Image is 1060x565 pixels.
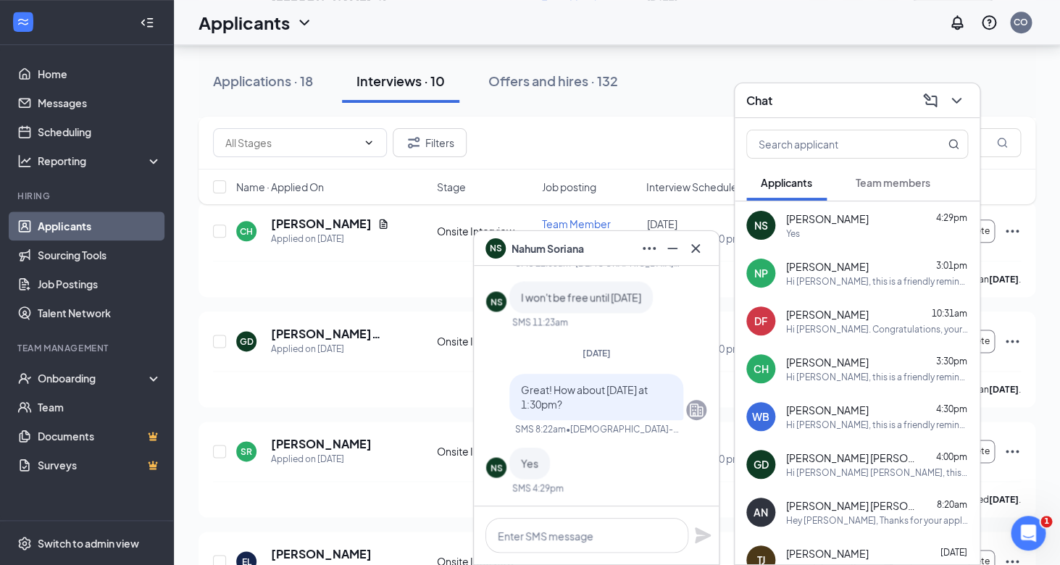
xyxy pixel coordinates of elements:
[948,92,965,109] svg: ChevronDown
[664,240,681,257] svg: Minimize
[271,436,372,452] h5: [PERSON_NAME]
[240,335,254,348] div: GD
[948,14,966,31] svg: Notifications
[786,514,968,527] div: Hey [PERSON_NAME], Thanks for your application to join the team at [DEMOGRAPHIC_DATA]-fil-A [GEOG...
[996,137,1008,148] svg: MagnifyingGlass
[786,323,968,335] div: Hi [PERSON_NAME]. Congratulations, your onsite interview with [DEMOGRAPHIC_DATA]-fil-A for Team M...
[38,298,162,327] a: Talent Network
[38,393,162,422] a: Team
[17,154,32,168] svg: Analysis
[241,445,252,458] div: SR
[38,212,162,240] a: Applicants
[38,422,162,451] a: DocumentsCrown
[38,59,162,88] a: Home
[1040,516,1052,527] span: 1
[640,240,658,257] svg: Ellipses
[512,316,568,328] div: SMS 11:23am
[393,128,467,157] button: Filter Filters
[786,466,968,479] div: Hi [PERSON_NAME] [PERSON_NAME], this is a friendly reminder. Your interview with [DEMOGRAPHIC_DAT...
[661,237,684,260] button: Minimize
[940,547,967,558] span: [DATE]
[747,130,919,158] input: Search applicant
[754,314,767,328] div: DF
[38,536,139,551] div: Switch to admin view
[17,536,32,551] svg: Settings
[583,348,611,359] span: [DATE]
[437,224,533,238] div: Onsite Interview
[936,356,967,367] span: 3:30pm
[38,371,149,385] div: Onboarding
[786,355,869,369] span: [PERSON_NAME]
[936,403,967,414] span: 4:30pm
[512,240,584,256] span: Nahum Soriana
[754,361,769,376] div: CH
[754,457,769,472] div: GD
[932,308,967,319] span: 10:31am
[38,88,162,117] a: Messages
[1003,222,1021,240] svg: Ellipses
[989,494,1019,505] b: [DATE]
[786,212,869,226] span: [PERSON_NAME]
[515,423,566,435] div: SMS 8:22am
[271,326,398,342] h5: [PERSON_NAME] [PERSON_NAME]
[521,383,648,411] span: Great! How about [DATE] at 1:30pm?
[856,176,930,189] span: Team members
[786,498,917,513] span: [PERSON_NAME] [PERSON_NAME]
[754,266,768,280] div: NP
[1014,16,1028,28] div: CO
[786,275,968,288] div: Hi [PERSON_NAME], this is a friendly reminder. Your interview with [DEMOGRAPHIC_DATA]-fil-A for T...
[684,237,707,260] button: Cross
[38,117,162,146] a: Scheduling
[213,72,313,90] div: Applications · 18
[521,456,538,469] span: Yes
[786,419,968,431] div: Hi [PERSON_NAME], this is a friendly reminder. Your interview with [DEMOGRAPHIC_DATA]-fil-A for T...
[38,154,162,168] div: Reporting
[17,342,159,354] div: Team Management
[377,218,389,230] svg: Document
[687,240,704,257] svg: Cross
[38,451,162,480] a: SurveysCrown
[16,14,30,29] svg: WorkstreamLogo
[786,371,968,383] div: Hi [PERSON_NAME], this is a friendly reminder. Your interview with [DEMOGRAPHIC_DATA]-fil-A for T...
[919,89,942,112] button: ComposeMessage
[786,451,917,465] span: [PERSON_NAME] [PERSON_NAME]
[236,180,324,194] span: Name · Applied On
[542,217,611,230] span: Team Member
[512,482,564,494] div: SMS 4:29pm
[786,403,869,417] span: [PERSON_NAME]
[356,72,445,90] div: Interviews · 10
[694,527,711,544] svg: Plane
[936,212,967,223] span: 4:29pm
[296,14,313,31] svg: ChevronDown
[752,409,769,424] div: WB
[38,240,162,269] a: Sourcing Tools
[363,137,375,148] svg: ChevronDown
[786,227,800,240] div: Yes
[271,232,389,246] div: Applied on [DATE]
[566,423,680,435] span: • [DEMOGRAPHIC_DATA]-fil-A Oakwood
[491,296,503,308] div: NS
[638,237,661,260] button: Ellipses
[437,334,533,348] div: Onsite Interview
[754,505,768,519] div: AN
[786,259,869,274] span: [PERSON_NAME]
[271,216,372,232] h5: [PERSON_NAME]
[922,92,939,109] svg: ComposeMessage
[761,176,812,189] span: Applicants
[488,72,618,90] div: Offers and hires · 132
[945,89,968,112] button: ChevronDown
[688,401,705,419] svg: Company
[948,138,959,150] svg: MagnifyingGlass
[786,307,869,322] span: [PERSON_NAME]
[521,290,641,304] span: I won't be free until [DATE]
[437,444,533,459] div: Onsite Interview
[1003,332,1021,350] svg: Ellipses
[140,15,154,30] svg: Collapse
[1011,516,1046,551] iframe: Intercom live chat
[271,546,372,562] h5: [PERSON_NAME]
[38,269,162,298] a: Job Postings
[17,190,159,202] div: Hiring
[989,384,1019,395] b: [DATE]
[786,546,869,561] span: [PERSON_NAME]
